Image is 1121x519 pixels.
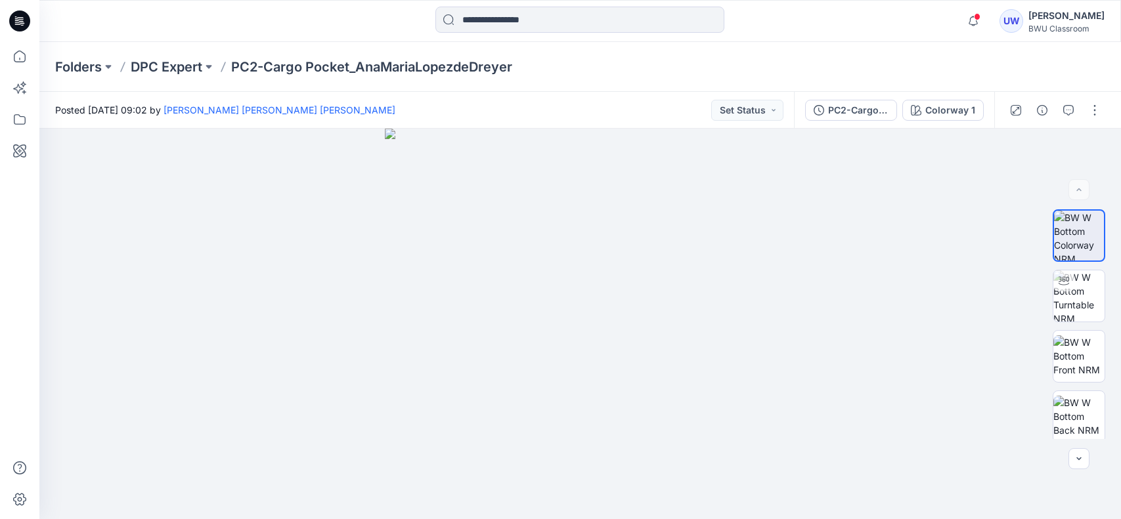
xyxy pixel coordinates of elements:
[1053,270,1105,322] img: BW W Bottom Turntable NRM
[1028,24,1105,33] div: BWU Classroom
[231,58,512,76] p: PC2-Cargo Pocket_AnaMariaLopezdeDreyer
[1054,211,1104,260] img: BW W Bottom Colorway NRM
[1000,9,1023,33] div: UW
[55,103,395,117] span: Posted [DATE] 09:02 by
[55,58,102,76] a: Folders
[1028,8,1105,24] div: [PERSON_NAME]
[805,100,897,121] button: PC2-Cargo Pocket_AnaMariaLopezdeDreyer
[1053,396,1105,437] img: BW W Bottom Back NRM
[925,103,975,117] div: Colorway 1
[902,100,984,121] button: Colorway 1
[164,104,395,115] a: [PERSON_NAME] [PERSON_NAME] [PERSON_NAME]
[1032,100,1053,121] button: Details
[131,58,202,76] a: DPC Expert
[828,103,889,117] div: PC2-Cargo Pocket_AnaMariaLopezdeDreyer
[385,129,776,519] img: eyJhbGciOiJIUzI1NiIsImtpZCI6IjAiLCJzbHQiOiJzZXMiLCJ0eXAiOiJKV1QifQ.eyJkYXRhIjp7InR5cGUiOiJzdG9yYW...
[1053,335,1105,377] img: BW W Bottom Front NRM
